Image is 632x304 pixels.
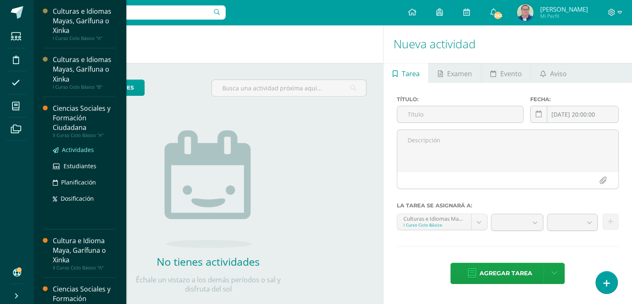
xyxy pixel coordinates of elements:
h1: Actividades [43,25,373,63]
a: Culturas e Idiomas Mayas, Garífuna o XinkaI Curso Ciclo Básico "B" [53,55,116,90]
div: II Curso Ciclo Básico "A" [53,132,116,138]
span: Actividades [62,146,94,154]
a: Dosificación [53,194,116,203]
input: Fecha de entrega [531,106,618,122]
span: Planificación [61,178,96,186]
input: Busca un usuario... [39,5,226,20]
a: Culturas e Idiomas Mayas, Garífuna o XinkaI Curso Ciclo Básico "A" [53,7,116,41]
input: Busca una actividad próxima aquí... [212,80,366,96]
span: Examen [447,64,472,84]
h1: Nueva actividad [393,25,622,63]
div: Culturas e Idiomas Mayas, Garífuna o [PERSON_NAME] 'A' [403,214,465,222]
span: Evento [500,64,522,84]
label: La tarea se asignará a: [397,202,619,209]
label: Título: [397,96,524,102]
p: Échale un vistazo a los demás períodos o sal y disfruta del sol [125,275,291,294]
div: Culturas e Idiomas Mayas, Garífuna o Xinka [53,7,116,35]
span: [PERSON_NAME] [540,5,588,13]
img: eac5640a810b8dcfe6ce893a14069202.png [517,4,534,21]
label: Fecha: [530,96,619,102]
a: Estudiantes [53,161,116,171]
div: I Curso Ciclo Básico "A" [53,35,116,41]
span: Agregar tarea [479,263,532,284]
span: 283 [493,11,502,20]
span: Dosificación [61,194,94,202]
a: Evento [481,63,531,83]
a: Actividades [53,145,116,154]
a: Tarea [384,63,428,83]
a: Planificación [53,177,116,187]
a: Culturas e Idiomas Mayas, Garífuna o [PERSON_NAME] 'A'I Curso Ciclo Básico [397,214,487,230]
h2: No tienes actividades [125,254,291,269]
div: Culturas e Idiomas Mayas, Garífuna o Xinka [53,55,116,84]
input: Título [397,106,523,122]
img: no_activities.png [165,130,252,248]
a: Examen [429,63,481,83]
div: Ciencias Sociales y Formación Ciudadana [53,104,116,132]
span: Aviso [550,64,567,84]
div: I Curso Ciclo Básico [403,222,465,228]
span: Mi Perfil [540,12,588,20]
div: I Curso Ciclo Básico "B" [53,84,116,90]
div: II Curso Ciclo Básico "A" [53,265,116,271]
span: Tarea [402,64,420,84]
a: Cultura e Idioma Maya, Garífuna o XinkaII Curso Ciclo Básico "A" [53,236,116,271]
a: Aviso [531,63,575,83]
a: Ciencias Sociales y Formación CiudadanaII Curso Ciclo Básico "A" [53,104,116,138]
div: Cultura e Idioma Maya, Garífuna o Xinka [53,236,116,265]
span: Estudiantes [64,162,96,170]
